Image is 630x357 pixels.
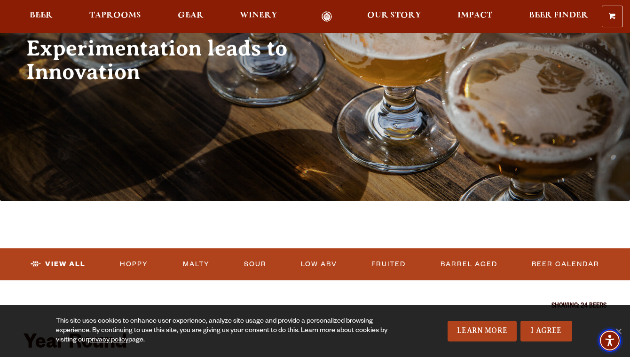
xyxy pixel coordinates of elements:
a: Gear [172,11,210,22]
a: Winery [234,11,283,22]
span: Winery [240,12,277,19]
a: Beer [24,11,59,22]
h2: Experimentation leads to Innovation [26,37,320,84]
div: Accessibility Menu [598,329,621,352]
a: Impact [451,11,498,22]
a: Odell Home [309,11,344,22]
a: Hoppy [116,254,152,275]
span: Beer [30,12,53,19]
a: Fruited [368,254,409,275]
p: Showing: 24 Beers [24,303,606,310]
span: Gear [178,12,204,19]
a: Learn More [448,321,517,341]
a: Malty [179,254,213,275]
a: Low ABV [297,254,341,275]
a: Taprooms [83,11,147,22]
a: Beer Finder [523,11,594,22]
span: Our Story [367,12,421,19]
span: Impact [457,12,492,19]
a: Beer Calendar [528,254,603,275]
a: Our Story [361,11,427,22]
span: Taprooms [89,12,141,19]
a: privacy policy [88,337,128,344]
div: This site uses cookies to enhance user experience, analyze site usage and provide a personalized ... [56,317,406,345]
a: Sour [240,254,270,275]
span: Beer Finder [529,12,588,19]
a: View All [27,254,89,275]
a: I Agree [520,321,572,341]
a: Barrel Aged [437,254,501,275]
